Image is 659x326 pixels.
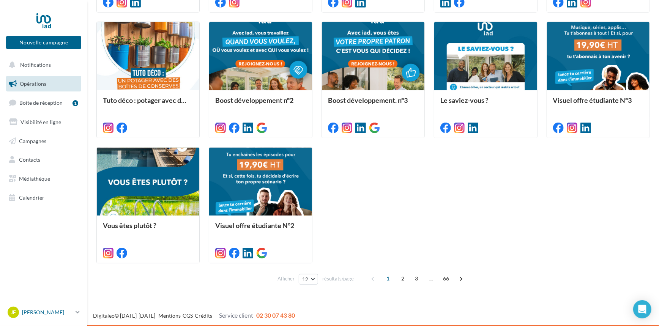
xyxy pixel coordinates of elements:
[93,312,295,319] span: © [DATE]-[DATE] - - -
[397,272,409,285] span: 2
[5,190,83,206] a: Calendrier
[158,312,181,319] a: Mentions
[5,94,83,111] a: Boîte de réception1
[6,305,81,320] a: JF [PERSON_NAME]
[299,274,318,285] button: 12
[103,96,193,112] div: Tuto déco : potager avec des boites de conserves
[5,171,83,187] a: Médiathèque
[633,300,651,318] div: Open Intercom Messenger
[219,312,253,319] span: Service client
[19,175,50,182] span: Médiathèque
[195,312,212,319] a: Crédits
[553,96,643,112] div: Visuel offre étudiante N°3
[20,119,61,125] span: Visibilité en ligne
[277,275,295,282] span: Afficher
[5,152,83,168] a: Contacts
[93,312,115,319] a: Digitaleo
[425,272,437,285] span: ...
[19,99,63,106] span: Boîte de réception
[302,276,309,282] span: 12
[20,61,51,68] span: Notifications
[322,275,354,282] span: résultats/page
[22,309,73,316] p: [PERSON_NAME]
[440,96,531,112] div: Le saviez-vous ?
[215,222,306,237] div: Visuel offre étudiante N°2
[5,133,83,149] a: Campagnes
[183,312,193,319] a: CGS
[73,100,78,106] div: 1
[5,114,83,130] a: Visibilité en ligne
[256,312,295,319] span: 02 30 07 43 80
[19,156,40,163] span: Contacts
[11,309,16,316] span: JF
[328,96,418,112] div: Boost développement. n°3
[19,137,46,144] span: Campagnes
[382,272,394,285] span: 1
[5,76,83,92] a: Opérations
[6,36,81,49] button: Nouvelle campagne
[103,222,193,237] div: Vous êtes plutôt ?
[215,96,306,112] div: Boost développement n°2
[440,272,452,285] span: 66
[19,194,44,201] span: Calendrier
[410,272,423,285] span: 3
[20,80,46,87] span: Opérations
[5,57,80,73] button: Notifications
